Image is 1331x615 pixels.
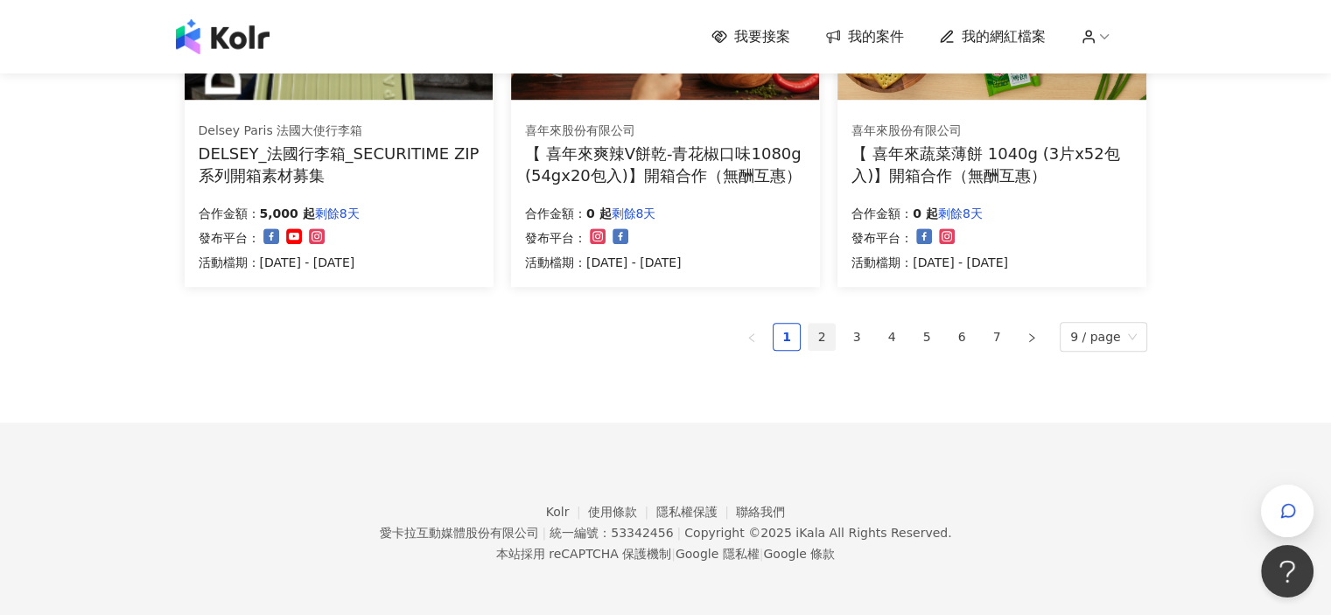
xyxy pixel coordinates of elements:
li: Previous Page [738,323,766,351]
div: 喜年來股份有限公司 [851,122,1131,140]
p: 合作金額： [199,203,260,224]
li: Next Page [1018,323,1046,351]
p: 合作金額： [525,203,586,224]
span: 本站採用 reCAPTCHA 保護機制 [496,543,835,564]
a: 我要接案 [711,27,790,46]
li: 7 [983,323,1011,351]
li: 1 [773,323,801,351]
a: Kolr [546,505,588,519]
span: | [760,547,764,561]
a: iKala [795,526,825,540]
span: | [676,526,681,540]
p: 5,000 起 [260,203,315,224]
span: 我的案件 [848,27,904,46]
a: 我的案件 [825,27,904,46]
div: 【 喜年來蔬菜薄餅 1040g (3片x52包入)】開箱合作（無酬互惠） [851,143,1132,186]
div: Delsey Paris 法國大使行李箱 [199,122,479,140]
p: 剩餘8天 [611,203,655,224]
a: 聯絡我們 [736,505,785,519]
button: left [738,323,766,351]
p: 活動檔期：[DATE] - [DATE] [851,252,1008,273]
a: 我的網紅檔案 [939,27,1046,46]
p: 0 起 [913,203,938,224]
a: 隱私權保護 [656,505,737,519]
div: Page Size [1060,322,1147,352]
a: 5 [914,324,940,350]
div: 統一編號：53342456 [550,526,673,540]
li: 6 [948,323,976,351]
div: Copyright © 2025 All Rights Reserved. [684,526,951,540]
p: 發布平台： [199,227,260,248]
span: 9 / page [1070,323,1137,351]
p: 0 起 [586,203,612,224]
p: 剩餘8天 [315,203,360,224]
div: 愛卡拉互動媒體股份有限公司 [379,526,538,540]
div: DELSEY_法國行李箱_SECURITIME ZIP系列開箱素材募集 [199,143,480,186]
iframe: Help Scout Beacon - Open [1261,545,1313,598]
a: Google 條款 [763,547,835,561]
span: | [542,526,546,540]
a: 2 [809,324,835,350]
a: 3 [844,324,870,350]
li: 5 [913,323,941,351]
p: 活動檔期：[DATE] - [DATE] [199,252,360,273]
a: 4 [879,324,905,350]
li: 3 [843,323,871,351]
div: 喜年來股份有限公司 [525,122,805,140]
span: right [1026,332,1037,343]
div: 【 喜年來爽辣V餅乾-青花椒口味1080g (54gx20包入)】開箱合作（無酬互惠） [525,143,806,186]
li: 4 [878,323,906,351]
button: right [1018,323,1046,351]
span: | [671,547,676,561]
a: 1 [774,324,800,350]
a: 使用條款 [588,505,656,519]
p: 剩餘8天 [938,203,983,224]
a: 7 [984,324,1010,350]
img: logo [176,19,270,54]
span: left [746,332,757,343]
span: 我的網紅檔案 [962,27,1046,46]
p: 發布平台： [851,227,913,248]
li: 2 [808,323,836,351]
span: 我要接案 [734,27,790,46]
p: 合作金額： [851,203,913,224]
p: 活動檔期：[DATE] - [DATE] [525,252,682,273]
p: 發布平台： [525,227,586,248]
a: Google 隱私權 [676,547,760,561]
a: 6 [949,324,975,350]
